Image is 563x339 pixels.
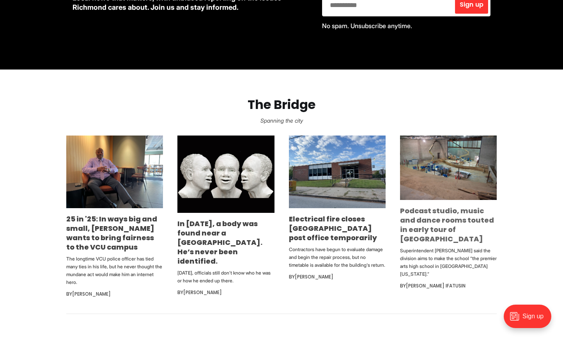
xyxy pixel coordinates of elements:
a: 25 in '25: In ways big and small, [PERSON_NAME] wants to bring fairness to the VCU campus [66,214,157,252]
h2: The Bridge [12,98,551,112]
div: By [400,281,497,291]
a: [PERSON_NAME] [295,273,333,280]
div: By [289,272,386,282]
img: In 2002, a body was found near a South Richmond brickyard. He’s never been identified. [177,136,274,213]
iframe: portal-trigger [497,301,563,339]
a: Electrical fire closes [GEOGRAPHIC_DATA] post office temporarily [289,214,377,243]
span: No spam. Unsubscribe anytime. [322,22,412,30]
p: [DATE], officials still don’t know who he was or how he ended up there. [177,269,274,285]
p: Contractors have begun to evaluate damage and begin the repair process, but no timetable is avail... [289,246,386,269]
div: By [177,288,274,297]
a: [PERSON_NAME] Ifatusin [406,282,466,289]
span: Sign up [460,2,483,8]
p: Spanning the city [12,115,551,126]
a: [PERSON_NAME] [72,291,111,297]
img: Electrical fire closes Carytown post office temporarily [289,136,386,208]
a: [PERSON_NAME] [183,289,222,296]
p: The longtime VCU police officer has tied many ties in his life, but he never thought the mundane ... [66,255,163,286]
a: Podcast studio, music and dance rooms touted in early tour of [GEOGRAPHIC_DATA] [400,206,494,244]
p: Superintendent [PERSON_NAME] said the division aims to make the school “the premier arts high sch... [400,247,497,278]
img: 25 in '25: In ways big and small, Jason Malone wants to bring fairness to the VCU campus [66,136,163,208]
img: Podcast studio, music and dance rooms touted in early tour of new Richmond high school [400,136,497,200]
a: In [DATE], a body was found near a [GEOGRAPHIC_DATA]. He’s never been identified. [177,219,262,266]
div: By [66,289,163,299]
